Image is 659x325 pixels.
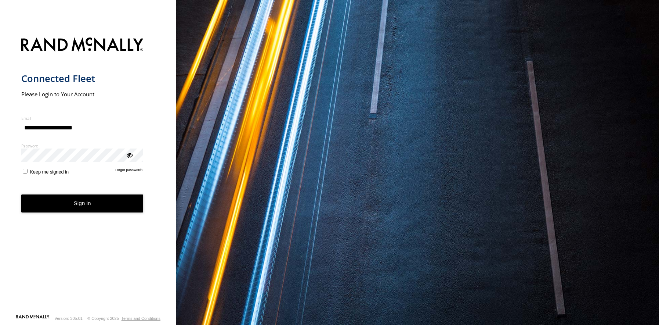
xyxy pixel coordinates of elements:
[21,143,144,149] label: Password
[23,169,28,174] input: Keep me signed in
[16,315,50,322] a: Visit our Website
[122,316,160,321] a: Terms and Conditions
[21,194,144,213] button: Sign in
[126,151,133,158] div: ViewPassword
[55,316,83,321] div: Version: 305.01
[30,169,69,175] span: Keep me signed in
[21,72,144,85] h1: Connected Fleet
[21,115,144,121] label: Email
[21,90,144,98] h2: Please Login to Your Account
[87,316,160,321] div: © Copyright 2025 -
[21,36,144,55] img: Rand McNally
[21,33,155,314] form: main
[115,168,144,175] a: Forgot password?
